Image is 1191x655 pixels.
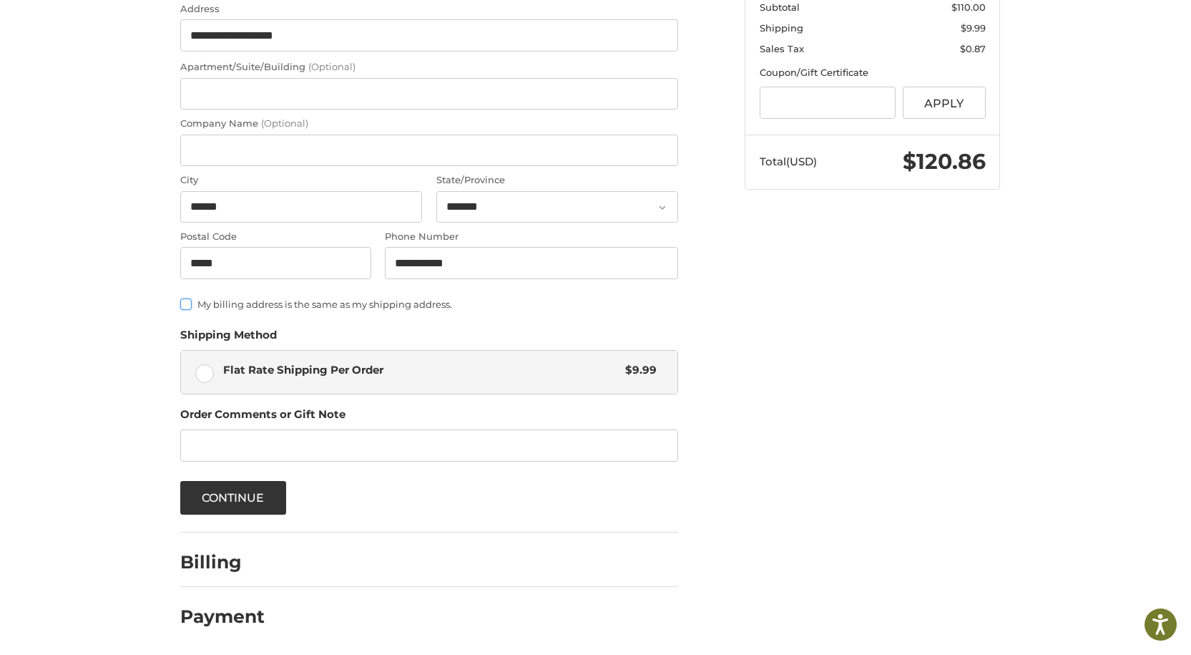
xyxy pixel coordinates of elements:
[760,43,804,54] span: Sales Tax
[180,117,678,131] label: Company Name
[960,43,986,54] span: $0.87
[180,606,265,628] h2: Payment
[436,173,678,188] label: State/Province
[223,362,619,379] span: Flat Rate Shipping Per Order
[180,407,345,430] legend: Order Comments
[180,481,286,515] button: Continue
[961,22,986,34] span: $9.99
[180,551,264,573] h2: Billing
[385,230,678,244] label: Phone Number
[180,230,371,244] label: Postal Code
[903,87,986,119] button: Apply
[180,60,678,74] label: Apartment/Suite/Building
[165,19,182,36] button: Open LiveChat chat widget
[760,155,817,168] span: Total (USD)
[618,362,657,379] span: $9.99
[180,2,678,16] label: Address
[180,173,422,188] label: City
[903,148,986,175] span: $120.86
[760,66,986,80] div: Coupon/Gift Certificate
[760,1,800,13] span: Subtotal
[20,21,162,33] p: We're away right now. Please check back later!
[180,299,678,310] label: My billing address is the same as my shipping address.
[1073,616,1191,655] iframe: Google Customer Reviews
[951,1,986,13] span: $110.00
[760,87,896,119] input: Gift Certificate or Coupon Code
[261,117,308,129] small: (Optional)
[180,327,277,350] legend: Shipping Method
[760,22,803,34] span: Shipping
[308,61,356,72] small: (Optional)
